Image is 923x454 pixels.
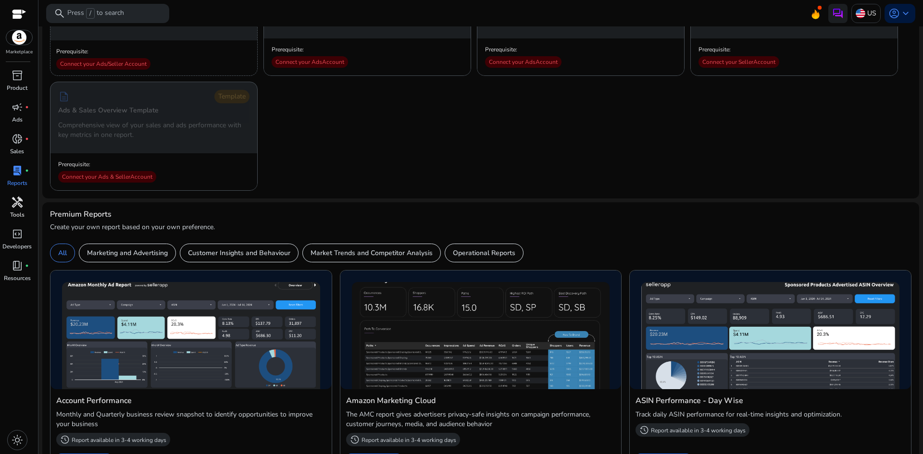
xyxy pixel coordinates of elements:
span: fiber_manual_record [25,105,29,109]
p: Reports [7,179,27,187]
p: Track daily ASIN performance for real-time insights and optimization. [636,410,905,419]
span: fiber_manual_record [25,264,29,268]
p: Report available in 3-4 working days [651,427,746,434]
p: Marketplace [6,49,33,56]
p: All [58,248,67,258]
p: Customer Insights and Behaviour [188,248,290,258]
span: light_mode [12,434,23,446]
p: Prerequisite: [485,46,561,53]
span: lab_profile [12,165,23,176]
p: US [867,5,876,22]
p: Monthly and Quarterly business review snapshot to identify opportunities to improve your business [56,410,326,429]
p: Prerequisite: [698,46,779,53]
span: description [58,91,70,102]
span: fiber_manual_record [25,137,29,141]
span: history_2 [639,425,649,435]
p: Prerequisite: [56,48,251,55]
p: Developers [2,242,32,251]
p: Resources [4,274,31,282]
p: Sales [10,147,24,156]
div: Connect your Ads & Seller Account [58,171,156,183]
img: amazon.svg [6,30,32,45]
span: fiber_manual_record [25,169,29,172]
div: Connect your Ads Account [485,56,561,68]
h4: Account Performance [56,395,326,406]
p: Ads [12,115,23,124]
p: Press to search [67,8,124,19]
span: book_4 [12,260,23,271]
span: campaign [12,101,23,113]
h5: Ads & Sales Overview Template [58,107,159,115]
div: Connect your Ads Account [272,56,348,68]
span: code_blocks [12,228,23,240]
p: Marketing and Advertising [87,248,168,258]
span: history_2 [60,435,70,444]
img: us.svg [856,9,865,18]
span: inventory_2 [12,70,23,81]
p: The AMC report gives advertisers privacy-safe insights on campaign performance, customer journeys... [346,410,616,429]
span: account_circle [888,8,900,19]
p: Report available in 3-4 working days [72,436,166,444]
p: Comprehensive view of your sales and ads performance with key metrics in one report. [58,121,249,140]
p: Prerequisite: [272,46,348,53]
p: Product [7,84,27,92]
div: Template [214,90,249,103]
p: Operational Reports [453,248,515,258]
p: Report available in 3-4 working days [362,436,456,444]
p: Tools [10,210,25,219]
p: Create your own report based on your own preference. [50,222,911,232]
h4: Premium Reports [50,210,112,219]
h4: ASIN Performance - Day Wise [636,395,905,406]
p: Prerequisite: [58,160,156,168]
h4: Amazon Marketing Cloud [346,395,616,406]
span: handyman [12,196,23,208]
span: history_2 [350,435,360,444]
span: donut_small [12,133,23,145]
div: Connect your Seller Account [698,56,779,68]
span: keyboard_arrow_down [900,8,911,19]
span: search [54,8,65,19]
p: Market Trends and Competitor Analysis [311,248,433,258]
div: Connect your Ads/Seller Account [56,58,150,70]
span: / [86,8,95,19]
